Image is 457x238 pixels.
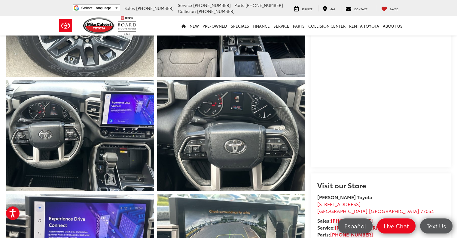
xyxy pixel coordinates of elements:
img: Toyota [54,16,77,36]
span: [PHONE_NUMBER] [193,2,231,8]
h2: Visit our Store [317,181,445,189]
span: Parts [234,2,244,8]
span: ▼ [114,6,118,10]
span: Service [301,7,312,11]
span: Select Language [81,6,111,10]
span: Saved [390,7,398,11]
span: Español [341,222,369,230]
a: Text Us [420,218,452,233]
a: Rent a Toyota [347,16,381,36]
a: Select Language​ [81,6,118,10]
span: 77054 [420,207,434,214]
span: [PHONE_NUMBER] [136,5,174,11]
a: New [188,16,201,36]
a: Pre-Owned [201,16,229,36]
span: [STREET_ADDRESS] [317,200,361,207]
a: Collision Center [306,16,347,36]
span: Collision [178,8,196,14]
span: Contact [354,7,367,11]
a: Map [318,5,340,11]
strong: Sales: [317,217,373,224]
a: Specials [229,16,251,36]
a: Live Chat [377,218,416,233]
span: Live Chat [381,222,412,230]
a: About Us [381,16,404,36]
a: [PHONE_NUMBER] [335,224,377,231]
strong: [PERSON_NAME] Toyota [317,193,372,200]
span: Text Us [424,222,449,230]
span: Sales [124,5,135,11]
img: Mike Calvert Toyota [83,17,115,34]
a: Español [338,218,373,233]
span: Service [178,2,192,8]
a: Contact [341,5,372,11]
a: My Saved Vehicles [377,5,403,11]
a: Expand Photo 9 [157,80,305,191]
a: Home [180,16,188,36]
span: , [317,207,434,214]
a: Service [290,5,317,11]
span: [GEOGRAPHIC_DATA] [369,207,419,214]
a: Service [272,16,291,36]
a: Parts [291,16,306,36]
span: Map [330,7,335,11]
span: [PHONE_NUMBER] [245,2,283,8]
span: [GEOGRAPHIC_DATA] [317,207,367,214]
a: [STREET_ADDRESS] [GEOGRAPHIC_DATA],[GEOGRAPHIC_DATA] 77054 [317,200,434,214]
span: [PHONE_NUMBER] [197,8,235,14]
a: [PHONE_NUMBER] [331,217,373,224]
a: Expand Photo 8 [6,80,154,191]
img: 2023 Toyota Tundra Limited [156,79,307,192]
strong: Parts: [317,231,373,238]
a: [PHONE_NUMBER] [330,231,373,238]
strong: Service: [317,224,377,231]
a: Finance [251,16,272,36]
img: 2023 Toyota Tundra Limited [5,79,156,192]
